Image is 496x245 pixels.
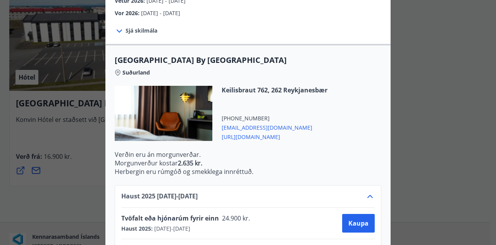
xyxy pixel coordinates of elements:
[122,69,150,76] span: Suðurland
[126,27,157,35] span: Sjá skilmála
[115,9,141,17] span: Vor 2026 :
[115,55,381,66] span: [GEOGRAPHIC_DATA] By [GEOGRAPHIC_DATA]
[141,9,180,17] span: [DATE] - [DATE]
